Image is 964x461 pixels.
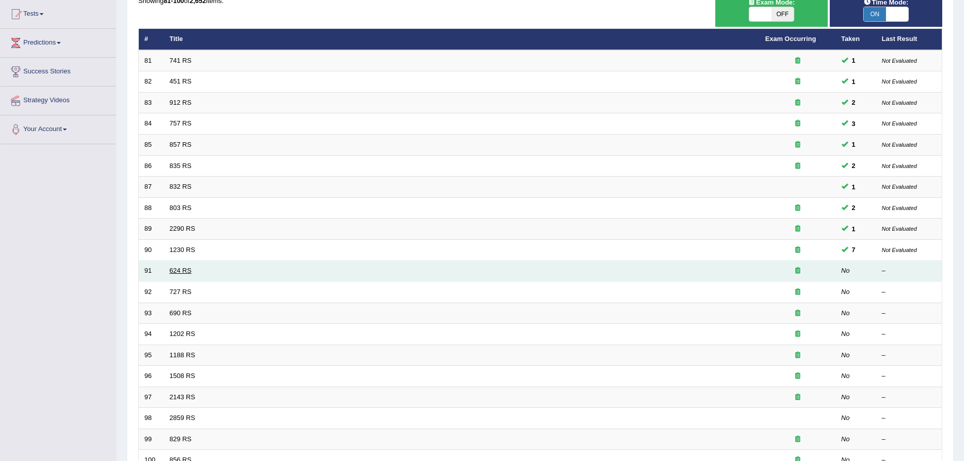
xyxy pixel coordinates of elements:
span: You can still take this question [848,76,860,87]
div: Exam occurring question [765,140,830,150]
div: Exam occurring question [765,393,830,402]
a: 741 RS [170,57,191,64]
span: You can still take this question [848,160,860,171]
div: – [882,413,937,423]
a: 1230 RS [170,246,196,254]
a: 912 RS [170,99,191,106]
div: Exam occurring question [765,371,830,381]
div: Exam occurring question [765,161,830,171]
a: 2143 RS [170,393,196,401]
div: Exam occurring question [765,56,830,66]
div: – [882,371,937,381]
a: 803 RS [170,204,191,212]
td: 84 [139,113,164,135]
td: 83 [139,92,164,113]
div: Exam occurring question [765,266,830,276]
th: Title [164,29,760,50]
small: Not Evaluated [882,184,917,190]
td: 98 [139,408,164,429]
div: – [882,266,937,276]
span: ON [864,7,886,21]
div: – [882,309,937,318]
div: – [882,435,937,444]
a: 829 RS [170,435,191,443]
th: Taken [836,29,876,50]
th: Last Result [876,29,942,50]
a: 857 RS [170,141,191,148]
em: No [841,330,850,338]
small: Not Evaluated [882,163,917,169]
td: 89 [139,219,164,240]
a: 832 RS [170,183,191,190]
td: 88 [139,197,164,219]
td: 99 [139,429,164,450]
td: 96 [139,366,164,387]
a: 2290 RS [170,225,196,232]
div: Exam occurring question [765,435,830,444]
em: No [841,288,850,296]
small: Not Evaluated [882,247,917,253]
span: You can still take this question [848,244,860,255]
span: You can still take this question [848,139,860,150]
td: 92 [139,281,164,303]
td: 81 [139,50,164,71]
span: OFF [772,7,794,21]
div: – [882,329,937,339]
div: Exam occurring question [765,119,830,129]
div: Exam occurring question [765,245,830,255]
small: Not Evaluated [882,78,917,85]
em: No [841,414,850,422]
a: 1508 RS [170,372,196,380]
div: Exam occurring question [765,98,830,108]
td: 85 [139,135,164,156]
em: No [841,309,850,317]
a: Predictions [1,29,116,54]
td: 82 [139,71,164,93]
a: 690 RS [170,309,191,317]
em: No [841,351,850,359]
span: You can still take this question [848,224,860,234]
a: Strategy Videos [1,87,116,112]
span: You can still take this question [848,182,860,192]
td: 87 [139,177,164,198]
div: Exam occurring question [765,351,830,360]
small: Not Evaluated [882,120,917,127]
div: Exam occurring question [765,329,830,339]
em: No [841,435,850,443]
a: 727 RS [170,288,191,296]
em: No [841,393,850,401]
small: Not Evaluated [882,58,917,64]
small: Not Evaluated [882,226,917,232]
td: 91 [139,261,164,282]
div: Exam occurring question [765,203,830,213]
div: Exam occurring question [765,77,830,87]
span: You can still take this question [848,202,860,213]
td: 95 [139,345,164,366]
div: – [882,351,937,360]
a: Success Stories [1,58,116,83]
a: 1188 RS [170,351,196,359]
a: Your Account [1,115,116,141]
td: 93 [139,303,164,324]
th: # [139,29,164,50]
div: Exam occurring question [765,224,830,234]
a: 835 RS [170,162,191,170]
td: 86 [139,155,164,177]
a: Exam Occurring [765,35,816,43]
small: Not Evaluated [882,205,917,211]
span: You can still take this question [848,55,860,66]
a: 1202 RS [170,330,196,338]
td: 94 [139,324,164,345]
a: 757 RS [170,119,191,127]
span: You can still take this question [848,118,860,129]
em: No [841,267,850,274]
a: 624 RS [170,267,191,274]
small: Not Evaluated [882,100,917,106]
div: Exam occurring question [765,287,830,297]
div: Exam occurring question [765,309,830,318]
td: 90 [139,239,164,261]
span: You can still take this question [848,97,860,108]
td: 97 [139,387,164,408]
em: No [841,372,850,380]
a: 451 RS [170,77,191,85]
